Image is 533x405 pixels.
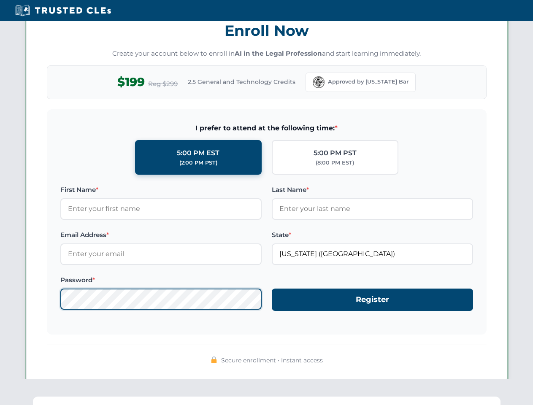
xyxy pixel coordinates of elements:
[221,356,323,365] span: Secure enrollment • Instant access
[47,49,487,59] p: Create your account below to enroll in and start learning immediately.
[117,73,145,92] span: $199
[314,148,357,159] div: 5:00 PM PST
[211,356,217,363] img: 🔒
[60,243,262,265] input: Enter your email
[60,198,262,219] input: Enter your first name
[272,185,473,195] label: Last Name
[272,243,473,265] input: Florida (FL)
[235,49,322,57] strong: AI in the Legal Profession
[272,230,473,240] label: State
[328,78,409,86] span: Approved by [US_STATE] Bar
[177,148,219,159] div: 5:00 PM EST
[60,275,262,285] label: Password
[272,289,473,311] button: Register
[60,230,262,240] label: Email Address
[313,76,325,88] img: Florida Bar
[60,185,262,195] label: First Name
[188,77,295,86] span: 2.5 General and Technology Credits
[148,79,178,89] span: Reg $299
[272,198,473,219] input: Enter your last name
[316,159,354,167] div: (8:00 PM EST)
[47,17,487,44] h3: Enroll Now
[60,123,473,134] span: I prefer to attend at the following time:
[179,159,217,167] div: (2:00 PM PST)
[13,4,114,17] img: Trusted CLEs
